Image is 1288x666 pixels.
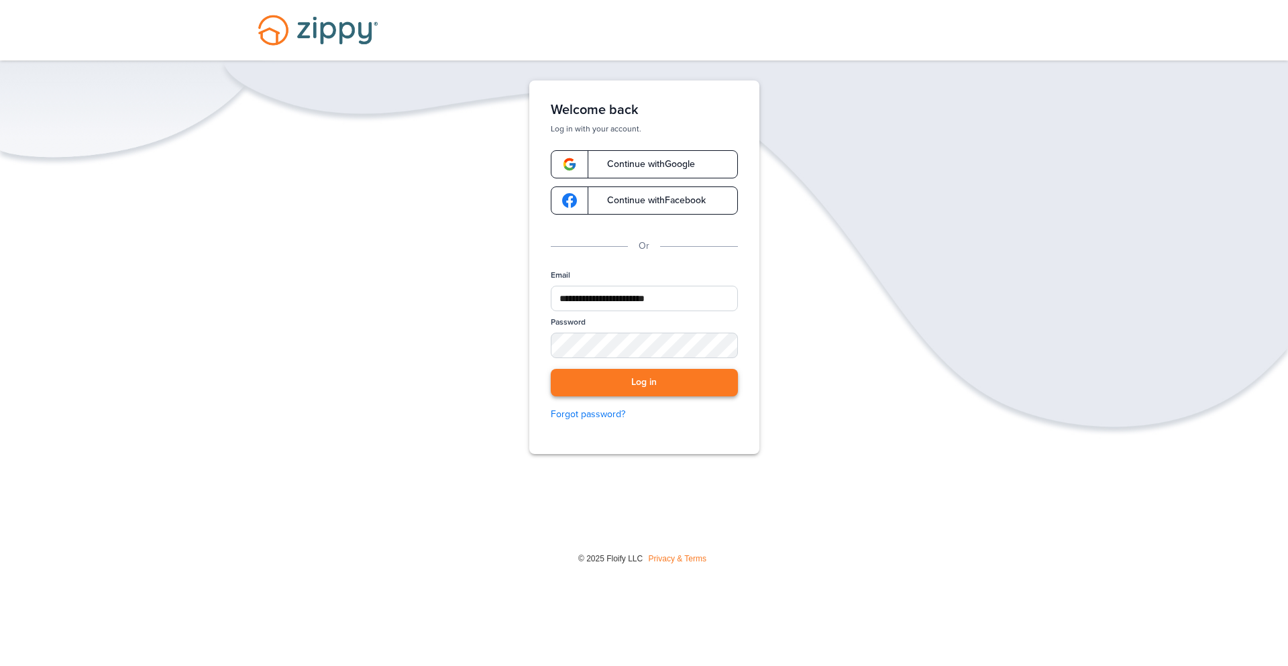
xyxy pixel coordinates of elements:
[551,102,738,118] h1: Welcome back
[551,333,738,358] input: Password
[551,270,570,281] label: Email
[551,407,738,422] a: Forgot password?
[551,286,738,311] input: Email
[578,554,643,563] span: © 2025 Floify LLC
[551,123,738,134] p: Log in with your account.
[649,554,706,563] a: Privacy & Terms
[562,193,577,208] img: google-logo
[551,186,738,215] a: google-logoContinue withFacebook
[594,160,695,169] span: Continue with Google
[639,239,649,254] p: Or
[551,317,586,328] label: Password
[551,369,738,396] button: Log in
[594,196,706,205] span: Continue with Facebook
[562,157,577,172] img: google-logo
[551,150,738,178] a: google-logoContinue withGoogle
